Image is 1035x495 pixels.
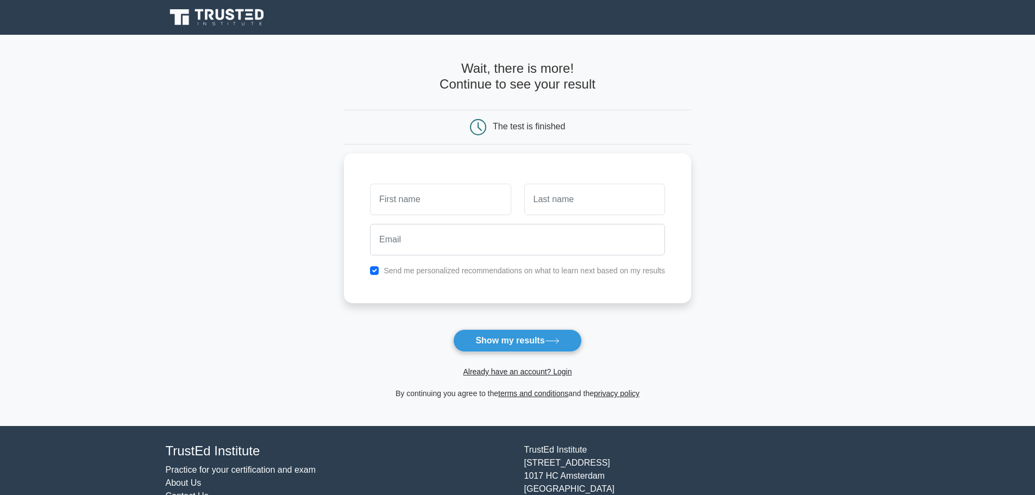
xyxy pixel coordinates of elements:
h4: TrustEd Institute [166,443,511,459]
h4: Wait, there is more! Continue to see your result [344,61,691,92]
a: Already have an account? Login [463,367,572,376]
button: Show my results [453,329,581,352]
div: The test is finished [493,122,565,131]
a: privacy policy [594,389,639,398]
input: Last name [524,184,665,215]
label: Send me personalized recommendations on what to learn next based on my results [384,266,665,275]
a: Practice for your certification and exam [166,465,316,474]
input: Email [370,224,665,255]
a: terms and conditions [498,389,568,398]
input: First name [370,184,511,215]
a: About Us [166,478,202,487]
div: By continuing you agree to the and the [337,387,698,400]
